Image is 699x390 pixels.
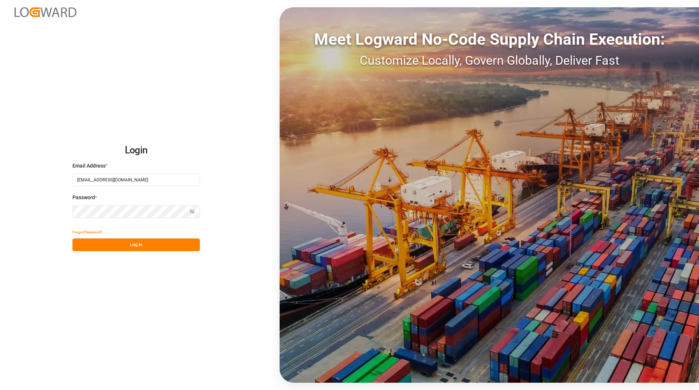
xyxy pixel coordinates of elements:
[72,238,200,251] button: Log In
[72,139,200,162] h2: Login
[72,226,102,238] button: Forgot Password?
[72,194,95,201] span: Password
[280,27,699,51] div: Meet Logward No-Code Supply Chain Execution:
[72,173,200,186] input: Enter your email
[72,162,106,170] span: Email Address
[280,51,699,70] div: Customize Locally, Govern Globally, Deliver Fast
[15,7,76,17] img: Logward_new_orange.png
